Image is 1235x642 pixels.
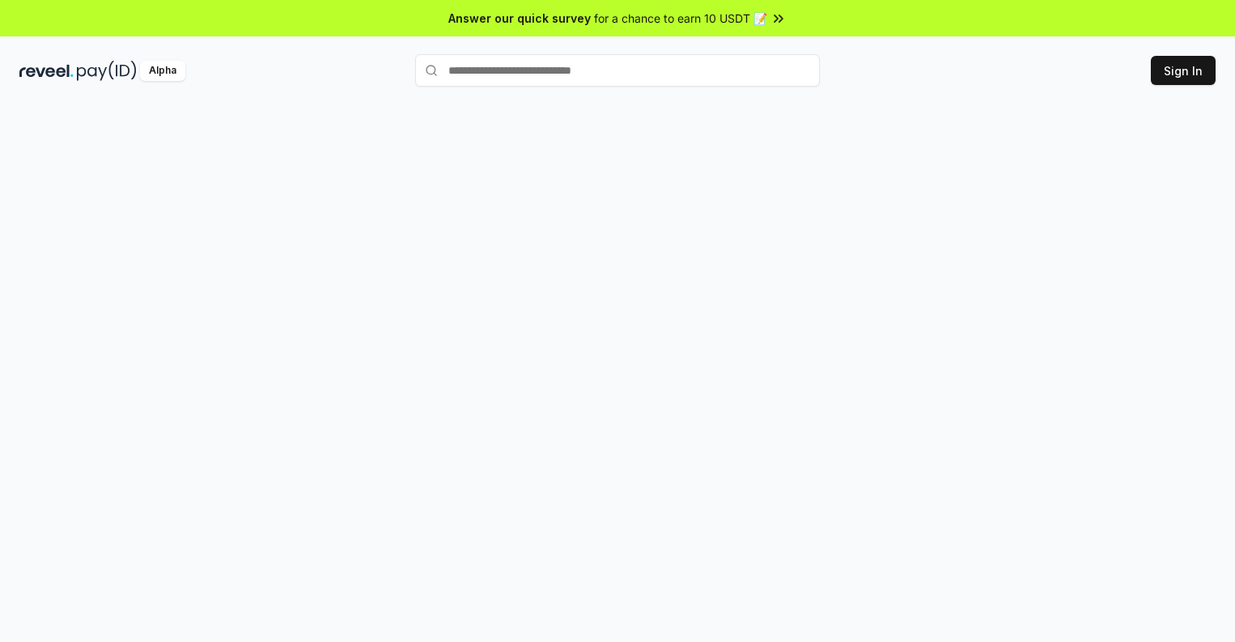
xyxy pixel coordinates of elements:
[448,10,591,27] span: Answer our quick survey
[19,61,74,81] img: reveel_dark
[594,10,767,27] span: for a chance to earn 10 USDT 📝
[77,61,137,81] img: pay_id
[1151,56,1216,85] button: Sign In
[140,61,185,81] div: Alpha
